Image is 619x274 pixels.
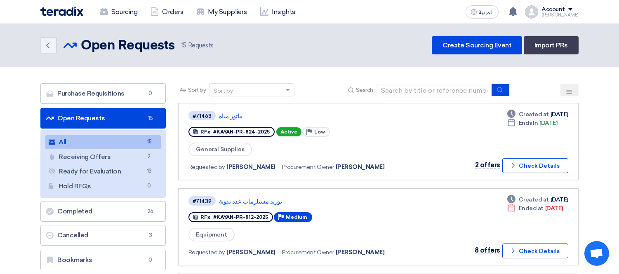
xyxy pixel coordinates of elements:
[475,161,500,169] span: 2 offers
[144,3,190,21] a: Orders
[524,36,579,54] a: Import PRs
[200,129,210,135] span: RFx
[81,37,175,54] h2: Open Requests
[188,228,235,241] span: Equipment
[93,3,144,21] a: Sourcing
[219,112,425,120] a: ماتور مياه
[193,199,212,204] div: #71439
[146,231,155,239] span: 3
[40,108,166,129] a: Open Requests15
[45,150,161,164] a: Receiving Offers
[200,214,210,220] span: RFx
[40,7,83,16] img: Teradix logo
[226,163,275,171] span: [PERSON_NAME]
[432,36,522,54] a: Create Sourcing Event
[144,182,154,190] span: 0
[181,42,186,49] span: 15
[519,195,549,204] span: Created at
[282,163,334,171] span: Procurement Owner
[519,110,549,119] span: Created at
[475,246,500,254] span: 8 offers
[502,244,568,258] button: Check Details
[584,241,609,266] div: Open chat
[146,207,155,215] span: 26
[146,114,155,122] span: 15
[213,214,268,220] span: #KAYAN-PR-812-2025
[40,250,166,270] a: Bookmarks0
[40,201,166,222] a: Completed26
[40,83,166,104] a: Purchase Requisitions0
[377,84,492,96] input: Search by title or reference number
[507,119,558,127] div: [DATE]
[188,248,225,257] span: Requested by
[466,5,499,19] button: العربية
[541,6,565,13] div: Account
[541,13,579,17] div: [PERSON_NAME]
[45,135,161,149] a: All
[219,198,425,205] a: توريد مستلزمات عدد يدوية
[40,225,166,246] a: Cancelled3
[507,204,563,213] div: [DATE]
[507,110,568,119] div: [DATE]
[254,3,302,21] a: Insights
[190,3,253,21] a: My Suppliers
[502,158,568,173] button: Check Details
[336,163,385,171] span: [PERSON_NAME]
[144,152,154,161] span: 2
[336,248,385,257] span: [PERSON_NAME]
[276,127,301,136] span: Active
[507,195,568,204] div: [DATE]
[286,214,307,220] span: Medium
[188,163,225,171] span: Requested by
[214,87,233,95] div: Sort by
[282,248,334,257] span: Procurement Owner
[146,256,155,264] span: 0
[479,9,494,15] span: العربية
[45,179,161,193] a: Hold RFQs
[188,86,206,94] span: Sort by
[188,143,252,156] span: General Supplies
[519,204,544,213] span: Ended at
[356,86,373,94] span: Search
[146,89,155,98] span: 0
[193,113,212,119] div: #71463
[519,119,538,127] span: Ends In
[314,129,325,135] span: Low
[144,138,154,146] span: 15
[525,5,538,19] img: profile_test.png
[181,41,214,50] span: Requests
[213,129,270,135] span: #KAYAN-PR-824-2025
[226,248,275,257] span: [PERSON_NAME]
[45,164,161,178] a: Ready for Evaluation
[144,167,154,176] span: 13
